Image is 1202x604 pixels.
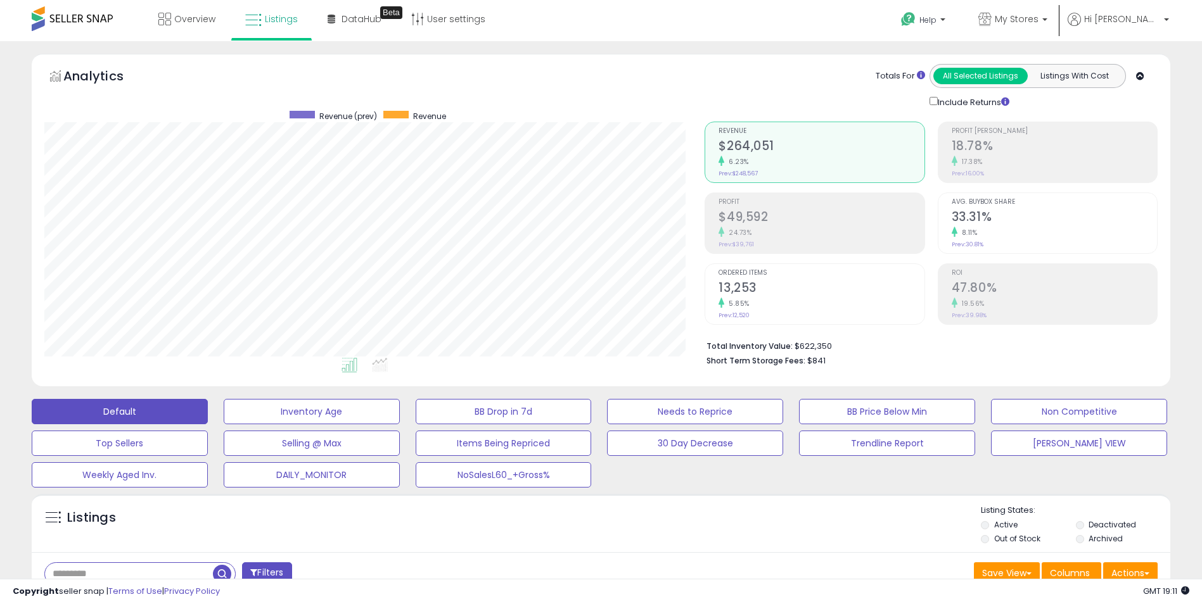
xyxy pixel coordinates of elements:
h2: $49,592 [719,210,924,227]
button: [PERSON_NAME] VIEW [991,431,1167,456]
button: Needs to Reprice [607,399,783,424]
small: Prev: 16.00% [952,170,984,177]
button: All Selected Listings [933,68,1028,84]
small: 24.73% [724,228,751,237]
button: Non Competitive [991,399,1167,424]
button: 30 Day Decrease [607,431,783,456]
span: My Stores [995,13,1039,25]
button: Columns [1042,562,1101,584]
span: DataHub [342,13,381,25]
button: Inventory Age [224,399,400,424]
a: Terms of Use [108,585,162,597]
button: NoSalesL60_+Gross% [416,462,592,488]
button: Save View [974,562,1040,584]
li: $622,350 [706,337,1148,353]
button: BB Price Below Min [799,399,975,424]
button: Trendline Report [799,431,975,456]
strong: Copyright [13,585,59,597]
button: Listings With Cost [1027,68,1122,84]
span: ROI [952,270,1157,277]
span: Ordered Items [719,270,924,277]
p: Listing States: [981,505,1170,517]
span: Overview [174,13,215,25]
div: Totals For [876,70,925,82]
button: Items Being Repriced [416,431,592,456]
small: Prev: $39,761 [719,241,754,248]
small: 6.23% [724,157,749,167]
span: Revenue (prev) [319,111,377,122]
button: BB Drop in 7d [416,399,592,424]
small: 19.56% [957,299,985,308]
span: 2025-09-15 19:11 GMT [1143,585,1189,597]
button: DAILY_MONITOR [224,462,400,488]
label: Out of Stock [994,533,1040,544]
h5: Listings [67,509,116,527]
span: $841 [807,355,826,367]
b: Total Inventory Value: [706,341,793,351]
small: Prev: 39.98% [952,311,987,319]
span: Profit [719,199,924,206]
span: Profit [PERSON_NAME] [952,128,1157,135]
button: Selling @ Max [224,431,400,456]
small: Prev: 30.81% [952,241,983,248]
button: Actions [1103,562,1158,584]
a: Help [891,2,958,41]
label: Active [994,519,1018,530]
h2: $264,051 [719,139,924,156]
i: Get Help [900,11,916,27]
button: Default [32,399,208,424]
h2: 13,253 [719,280,924,298]
label: Deactivated [1089,519,1136,530]
small: 5.85% [724,299,750,308]
span: Revenue [719,128,924,135]
small: Prev: $248,567 [719,170,758,177]
div: Include Returns [920,94,1025,109]
span: Avg. Buybox Share [952,199,1157,206]
small: Prev: 12,520 [719,311,750,319]
h2: 18.78% [952,139,1157,156]
b: Short Term Storage Fees: [706,355,805,366]
span: Help [919,15,937,25]
small: 8.11% [957,228,978,237]
button: Top Sellers [32,431,208,456]
span: Listings [265,13,298,25]
a: Hi [PERSON_NAME] [1068,13,1169,41]
h2: 33.31% [952,210,1157,227]
div: Tooltip anchor [380,6,402,19]
div: seller snap | | [13,586,220,598]
span: Columns [1050,567,1090,579]
label: Archived [1089,533,1123,544]
button: Filters [242,562,291,584]
a: Privacy Policy [164,585,220,597]
span: Revenue [413,111,446,122]
span: Hi [PERSON_NAME] [1084,13,1160,25]
h2: 47.80% [952,280,1157,298]
small: 17.38% [957,157,983,167]
h5: Analytics [63,67,148,88]
button: Weekly Aged Inv. [32,462,208,488]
